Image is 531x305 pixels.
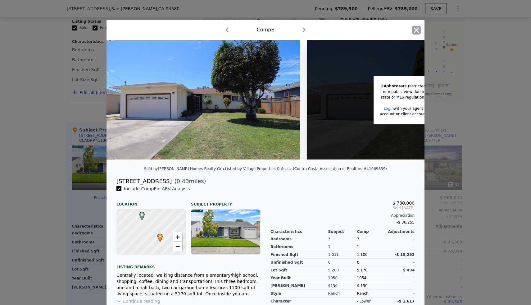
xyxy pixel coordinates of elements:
div: - [386,243,415,251]
div: 1 [357,243,386,251]
div: [PERSON_NAME] [270,282,328,290]
span: 3 [357,237,359,241]
div: 1950 [328,274,357,282]
div: Style [270,290,328,298]
div: Subject Property [191,197,261,207]
div: Comp [357,229,386,234]
div: • [156,233,160,237]
div: 1,031 [328,251,357,259]
div: Bathrooms [270,243,328,251]
div: account or client account [380,111,427,117]
span: 24 photos [381,84,401,88]
span: $ 494 [403,268,415,272]
div: Location [116,197,186,207]
div: - [386,282,415,290]
span: -$ 36,255 [397,220,415,224]
span: -$ 1,617 [397,299,415,303]
div: Appreciation [270,213,415,218]
a: Zoom in [173,232,182,242]
div: are restricted [380,83,427,89]
span: 0 [357,260,359,265]
div: Sold by [PERSON_NAME] Homes Realty Grp . [144,167,225,171]
span: • [156,232,164,241]
span: 5,170 [357,268,367,272]
div: - [386,274,415,282]
span: ( miles) [172,177,206,186]
div: E [138,212,142,215]
span: Include Comp E in ARV Analysis [121,186,193,191]
div: Characteristics [270,229,328,234]
div: 0 [328,259,357,266]
div: from public view due to [380,89,427,95]
span: $ 780,000 [393,201,415,206]
div: Finished Sqft [270,251,328,259]
span: Sold [DATE] [270,206,415,210]
img: Property Img [107,40,300,159]
span: -$ 19,253 [395,252,415,257]
span: E [138,212,146,217]
div: 1 [328,243,357,251]
div: 3 [328,235,357,243]
a: Login [384,106,394,111]
div: - [386,259,415,266]
div: Bedrooms [270,235,328,243]
div: - [386,290,415,298]
div: Comp E [257,26,275,34]
span: $ 150 [357,284,367,288]
span: with your agent [394,106,423,111]
div: Year Built [270,274,328,282]
div: - lower [357,299,370,304]
div: Adjustments [386,229,415,234]
div: Centrally located, walking distance from elementary/high school, shopping, coffee, dining and tra... [116,272,261,297]
a: Zoom out [173,242,182,251]
div: 5,200 [328,266,357,274]
button: Continue reading [116,298,160,304]
div: - [386,235,415,243]
div: Listed by Village Properties & Assoc. (Contra Costa Association of Realtors #41069639) [225,167,387,171]
div: Subject [328,229,357,234]
div: Lot Sqft [270,266,328,274]
div: state or MLS regulations [380,95,427,100]
div: 1954 [357,274,386,282]
span: 0.43 [177,178,189,184]
span: − [176,242,180,250]
div: [STREET_ADDRESS] [116,177,172,186]
div: Listing remarks [116,260,261,270]
span: + [176,233,180,241]
div: $150 [328,282,357,290]
span: 1,100 [357,252,367,257]
div: Ranch [357,290,386,298]
div: Ranch [328,290,357,298]
div: Unfinished Sqft [270,259,328,266]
